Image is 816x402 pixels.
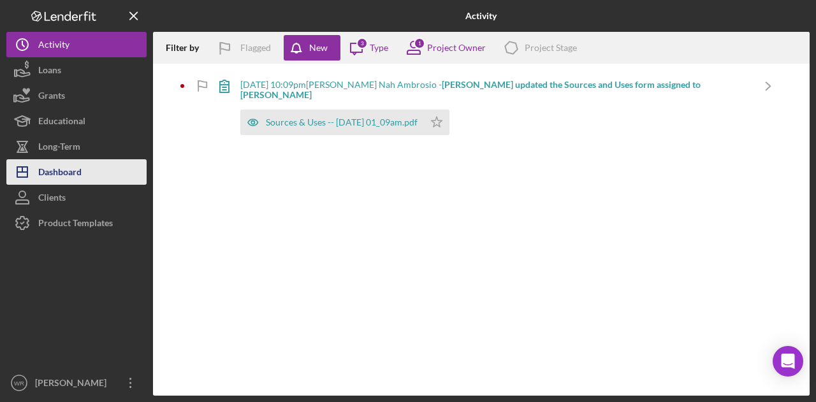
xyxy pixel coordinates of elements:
div: Project Stage [525,43,577,53]
div: Educational [38,108,85,137]
button: Product Templates [6,210,147,236]
div: [PERSON_NAME] [32,370,115,399]
button: Sources & Uses -- [DATE] 01_09am.pdf [240,110,449,135]
b: Activity [465,11,497,21]
div: New [309,35,328,61]
button: Dashboard [6,159,147,185]
button: Loans [6,57,147,83]
text: WR [14,380,24,387]
div: Clients [38,185,66,213]
div: Project Owner [427,43,486,53]
button: WR[PERSON_NAME] [6,370,147,396]
div: Type [370,43,388,53]
div: Filter by [166,43,208,53]
div: 3 [356,38,368,49]
div: Activity [38,32,69,61]
div: Loans [38,57,61,86]
div: Grants [38,83,65,111]
button: Flagged [208,35,284,61]
div: Flagged [240,35,271,61]
button: Long-Term [6,134,147,159]
button: Activity [6,32,147,57]
div: Dashboard [38,159,82,188]
div: Open Intercom Messenger [773,346,803,377]
button: Educational [6,108,147,134]
b: [PERSON_NAME] updated the Sources and Uses form assigned to [PERSON_NAME] [240,79,701,100]
div: [DATE] 10:09pm [PERSON_NAME] Nah Ambrosio - [240,80,752,100]
div: Product Templates [38,210,113,239]
button: New [284,35,340,61]
button: Grants [6,83,147,108]
div: 1 [414,38,425,49]
a: [DATE] 10:09pm[PERSON_NAME] Nah Ambrosio -[PERSON_NAME] updated the Sources and Uses form assigne... [208,70,784,145]
div: Sources & Uses -- [DATE] 01_09am.pdf [266,117,418,127]
button: Clients [6,185,147,210]
div: Long-Term [38,134,80,162]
